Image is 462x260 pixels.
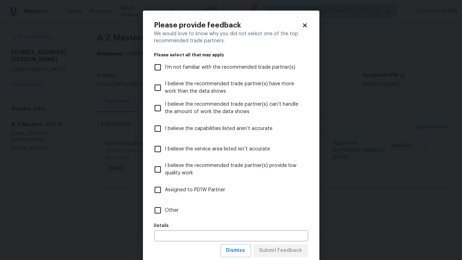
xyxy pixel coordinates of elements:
[165,186,226,194] span: Assigned to PD1W Partner
[165,64,296,71] span: I’m not familiar with the recommended trade partner(s)
[154,30,308,44] div: We would love to know why you did not select one of the top recommended trade partners.
[154,53,308,57] legend: Please select all that may apply
[165,80,302,95] span: I believe the recommended trade partner(s) have more work than the data shows
[221,244,251,257] button: Dismiss
[165,207,179,214] span: Other
[165,162,302,177] span: I believe the recommended trade partner(s) provide low quality work
[226,246,245,255] span: Dismiss
[165,101,302,116] span: I believe the recommended trade partner(s) can’t handle the amount of work the data shows
[154,22,302,29] h2: Please provide feedback
[165,146,270,153] span: I believe the service area listed isn’t accurate
[154,223,308,228] label: Details
[165,125,273,132] span: I believe the capabilities listed aren’t accurate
